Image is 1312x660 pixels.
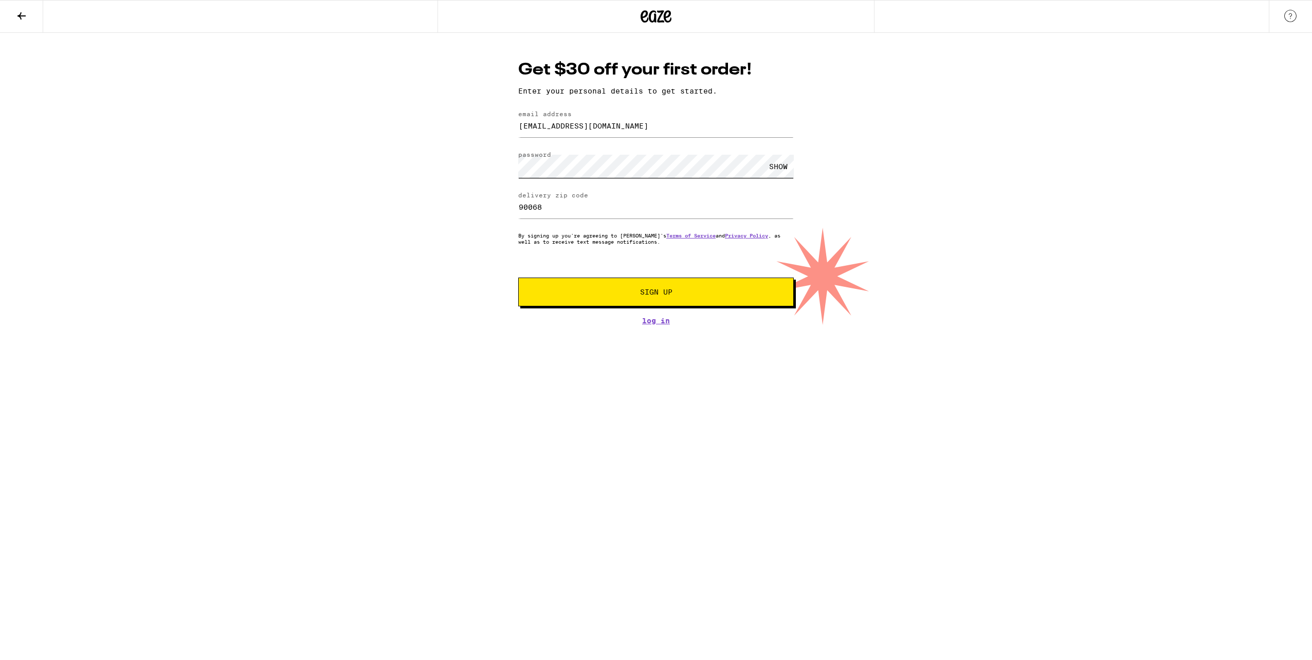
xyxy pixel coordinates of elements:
button: Sign Up [518,278,794,306]
label: delivery zip code [518,192,588,198]
span: Sign Up [640,288,672,296]
a: Log In [518,317,794,325]
h1: Get $30 off your first order! [518,59,794,82]
p: Enter your personal details to get started. [518,87,794,95]
input: delivery zip code [518,195,794,218]
div: SHOW [763,155,794,178]
label: password [518,151,551,158]
input: email address [518,114,794,137]
p: By signing up you're agreeing to [PERSON_NAME]'s and , as well as to receive text message notific... [518,232,794,245]
a: Terms of Service [666,232,716,239]
a: Privacy Policy [725,232,768,239]
span: Hi. Need any help? [6,7,74,15]
label: email address [518,111,572,117]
